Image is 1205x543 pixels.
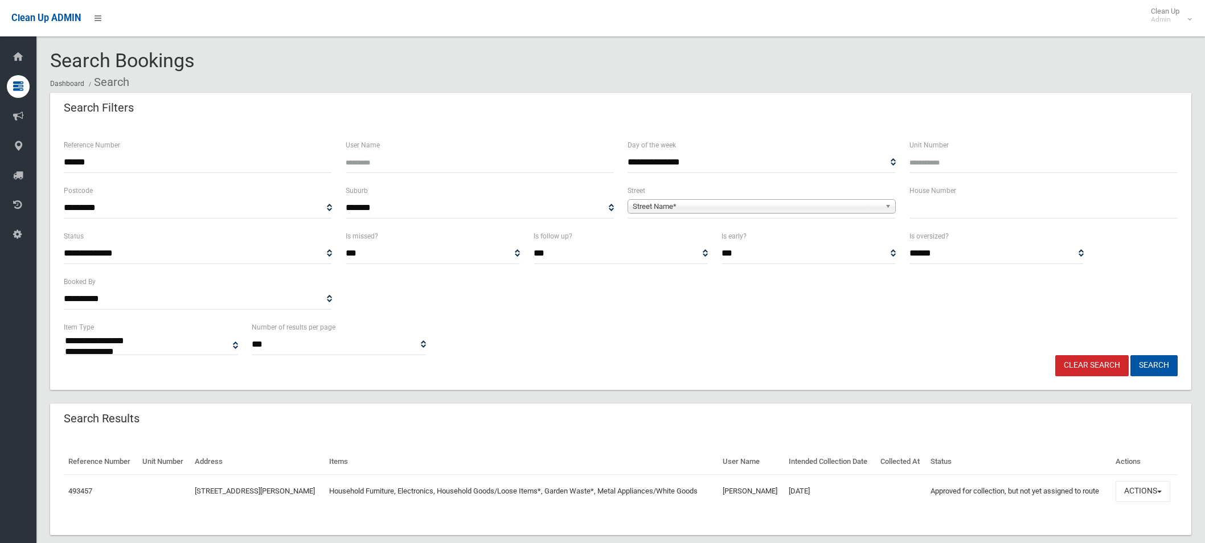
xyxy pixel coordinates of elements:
th: Collected At [876,449,927,475]
th: Items [325,449,718,475]
label: Suburb [346,184,368,197]
label: Status [64,230,84,242]
label: House Number [909,184,956,197]
a: [STREET_ADDRESS][PERSON_NAME] [195,487,315,495]
small: Admin [1151,15,1179,24]
td: Approved for collection, but not yet assigned to route [926,475,1111,508]
button: Search [1130,355,1178,376]
label: Is early? [722,230,747,242]
td: Household Furniture, Electronics, Household Goods/Loose Items*, Garden Waste*, Metal Appliances/W... [325,475,718,508]
label: Is oversized? [909,230,949,242]
label: Item Type [64,321,94,334]
label: Reference Number [64,139,120,151]
a: Dashboard [50,80,84,88]
label: Day of the week [628,139,676,151]
span: Street Name* [633,200,880,213]
a: Clear Search [1055,355,1129,376]
a: 493457 [68,487,92,495]
button: Actions [1116,481,1170,502]
header: Search Results [50,408,153,430]
span: Clean Up [1145,7,1191,24]
th: Intended Collection Date [784,449,875,475]
th: User Name [718,449,785,475]
span: Search Bookings [50,49,195,72]
span: Clean Up ADMIN [11,13,81,23]
th: Status [926,449,1111,475]
header: Search Filters [50,97,147,119]
label: Is missed? [346,230,378,242]
td: [PERSON_NAME] [718,475,785,508]
td: [DATE] [784,475,875,508]
th: Unit Number [138,449,190,475]
th: Address [190,449,325,475]
label: User Name [346,139,380,151]
label: Postcode [64,184,93,197]
th: Actions [1111,449,1178,475]
label: Number of results per page [252,321,335,334]
label: Booked By [64,275,96,288]
label: Unit Number [909,139,949,151]
li: Search [86,72,129,93]
label: Street [628,184,645,197]
label: Is follow up? [534,230,572,242]
th: Reference Number [64,449,138,475]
